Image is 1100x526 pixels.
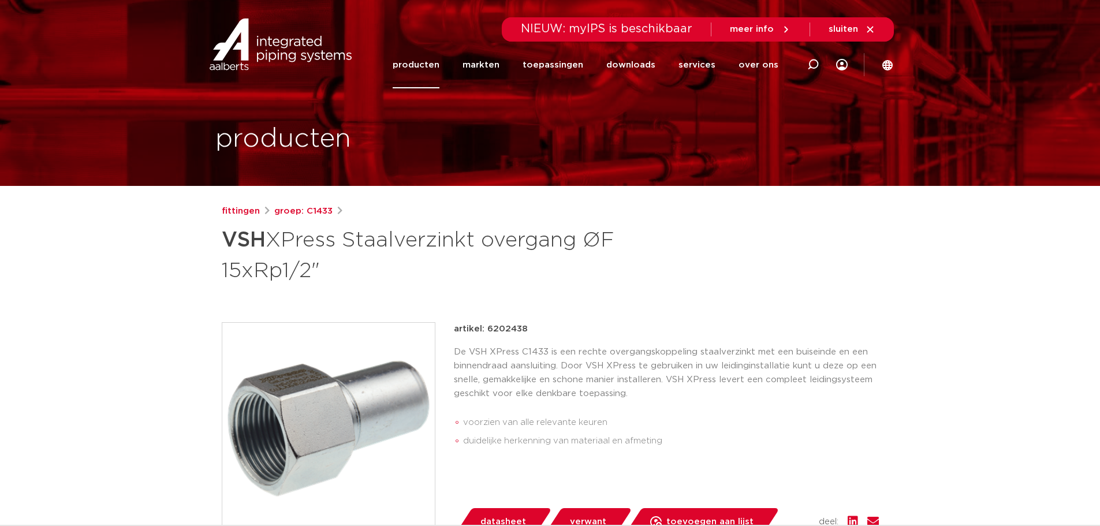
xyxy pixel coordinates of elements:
li: voorzien van alle relevante keuren [463,413,879,432]
a: toepassingen [523,42,583,88]
a: markten [463,42,499,88]
nav: Menu [393,42,778,88]
div: my IPS [836,42,848,88]
a: producten [393,42,439,88]
span: meer info [730,25,774,33]
strong: VSH [222,230,266,251]
a: services [678,42,715,88]
p: De VSH XPress C1433 is een rechte overgangskoppeling staalverzinkt met een buiseinde en een binne... [454,345,879,401]
span: NIEUW: myIPS is beschikbaar [521,23,692,35]
a: over ons [739,42,778,88]
h1: producten [215,121,351,158]
li: duidelijke herkenning van materiaal en afmeting [463,432,879,450]
a: meer info [730,24,791,35]
a: fittingen [222,204,260,218]
span: sluiten [829,25,858,33]
p: artikel: 6202438 [454,322,528,336]
a: downloads [606,42,655,88]
a: sluiten [829,24,875,35]
h1: XPress Staalverzinkt overgang ØF 15xRp1/2" [222,223,655,285]
a: groep: C1433 [274,204,333,218]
